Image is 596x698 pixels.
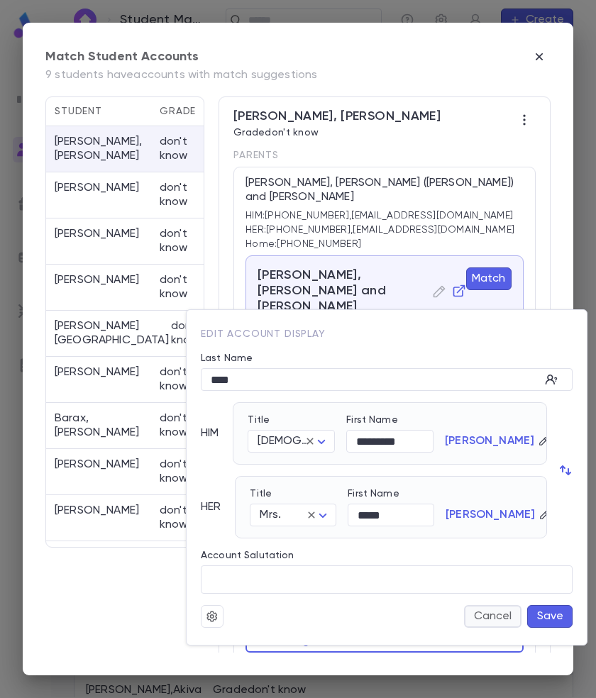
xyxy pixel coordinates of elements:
[464,605,521,628] button: Cancel
[201,500,221,514] p: HER
[446,508,535,522] p: [PERSON_NAME]
[201,353,253,364] label: Last Name
[250,488,272,499] label: Title
[527,605,573,628] button: Save
[201,426,219,441] p: HIM
[258,436,379,447] span: [DEMOGRAPHIC_DATA]
[201,550,294,561] label: Account Salutation
[248,431,335,453] div: [DEMOGRAPHIC_DATA]
[445,434,534,448] p: [PERSON_NAME]
[260,509,281,521] span: Mrs.
[248,414,270,426] label: Title
[346,414,397,426] label: First Name
[250,504,336,526] div: Mrs.
[201,329,326,339] span: Edit Account Display
[348,488,399,499] label: First Name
